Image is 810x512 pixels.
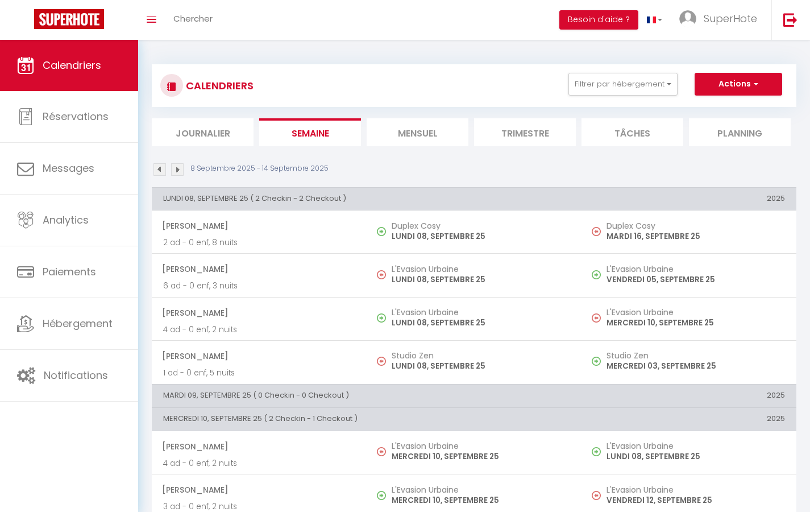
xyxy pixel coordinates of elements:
th: 2025 [581,187,796,210]
th: 2025 [581,408,796,431]
th: LUNDI 08, SEPTEMBRE 25 ( 2 Checkin - 2 Checkout ) [152,187,581,210]
p: MERCREDI 03, SEPTEMBRE 25 [607,360,785,372]
p: 4 ad - 0 enf, 2 nuits [163,324,355,336]
span: [PERSON_NAME] [162,302,355,324]
h5: L'Evasion Urbaine [392,265,570,274]
li: Tâches [581,118,683,146]
img: NO IMAGE [377,447,386,456]
img: NO IMAGE [592,270,601,279]
p: 8 Septembre 2025 - 14 Septembre 2025 [190,163,329,174]
img: NO IMAGE [377,357,386,366]
span: Analytics [43,213,89,227]
h5: Studio Zen [392,351,570,360]
span: Chercher [173,13,213,24]
h5: Duplex Cosy [392,221,570,230]
h3: CALENDRIERS [183,73,254,98]
span: Paiements [43,265,96,279]
p: LUNDI 08, SEPTEMBRE 25 [392,274,570,286]
p: 4 ad - 0 enf, 2 nuits [163,457,355,469]
p: VENDREDI 12, SEPTEMBRE 25 [607,494,785,506]
span: Notifications [44,368,108,382]
li: Trimestre [474,118,576,146]
p: 2 ad - 0 enf, 8 nuits [163,237,355,249]
h5: L'Evasion Urbaine [607,485,785,494]
img: ... [679,10,696,27]
img: logout [783,13,797,27]
p: LUNDI 08, SEPTEMBRE 25 [392,360,570,372]
li: Journalier [152,118,254,146]
button: Ouvrir le widget de chat LiveChat [9,5,43,39]
h5: Duplex Cosy [607,221,785,230]
span: [PERSON_NAME] [162,345,355,367]
span: [PERSON_NAME] [162,479,355,501]
th: MERCREDI 10, SEPTEMBRE 25 ( 2 Checkin - 1 Checkout ) [152,408,581,431]
button: Actions [695,73,782,96]
p: LUNDI 08, SEPTEMBRE 25 [607,451,785,463]
span: [PERSON_NAME] [162,215,355,237]
img: NO IMAGE [592,313,601,323]
span: [PERSON_NAME] [162,436,355,457]
img: NO IMAGE [592,491,601,500]
h5: L'Evasion Urbaine [392,485,570,494]
button: Filtrer par hébergement [568,73,678,96]
span: Hébergement [43,316,113,331]
p: MERCREDI 10, SEPTEMBRE 25 [392,494,570,506]
p: 6 ad - 0 enf, 3 nuits [163,280,355,292]
li: Semaine [259,118,361,146]
p: MERCREDI 10, SEPTEMBRE 25 [392,451,570,463]
img: NO IMAGE [592,357,601,366]
th: MARDI 09, SEPTEMBRE 25 ( 0 Checkin - 0 Checkout ) [152,384,581,407]
p: VENDREDI 05, SEPTEMBRE 25 [607,274,785,286]
span: [PERSON_NAME] [162,258,355,280]
p: LUNDI 08, SEPTEMBRE 25 [392,317,570,329]
img: NO IMAGE [592,447,601,456]
h5: L'Evasion Urbaine [392,441,570,451]
h5: L'Evasion Urbaine [607,441,785,451]
span: Messages [43,161,94,175]
h5: Studio Zen [607,351,785,360]
p: MERCREDI 10, SEPTEMBRE 25 [607,317,785,329]
span: SuperHote [704,11,757,26]
img: NO IMAGE [592,227,601,236]
button: Besoin d'aide ? [559,10,638,30]
h5: L'Evasion Urbaine [607,265,785,274]
li: Mensuel [367,118,468,146]
p: MARDI 16, SEPTEMBRE 25 [607,230,785,242]
li: Planning [689,118,791,146]
p: LUNDI 08, SEPTEMBRE 25 [392,230,570,242]
h5: L'Evasion Urbaine [607,308,785,317]
span: Réservations [43,109,109,123]
h5: L'Evasion Urbaine [392,308,570,317]
p: 1 ad - 0 enf, 5 nuits [163,367,355,379]
img: NO IMAGE [377,270,386,279]
img: Super Booking [34,9,104,29]
th: 2025 [581,384,796,407]
span: Calendriers [43,58,101,72]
